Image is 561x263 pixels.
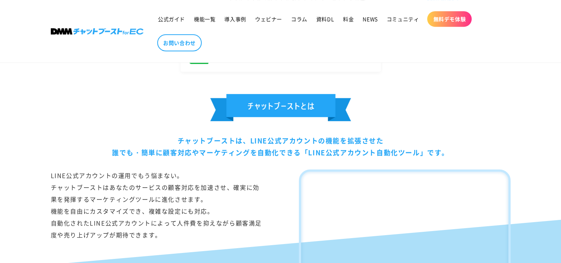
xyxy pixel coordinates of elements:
[224,16,246,22] span: 導入事例
[51,28,143,35] img: 株式会社DMM Boost
[154,11,189,27] a: 公式ガイド
[316,16,334,22] span: 資料DL
[194,16,215,22] span: 機能一覧
[251,11,287,27] a: ウェビナー
[210,94,351,121] img: チェットブーストとは
[312,11,339,27] a: 資料DL
[387,16,419,22] span: コミュニティ
[163,39,196,46] span: お問い合わせ
[339,11,358,27] a: 料金
[343,16,354,22] span: 料金
[220,11,250,27] a: 導入事例
[287,11,312,27] a: コラム
[358,11,382,27] a: NEWS
[189,11,220,27] a: 機能一覧
[363,16,377,22] span: NEWS
[427,11,472,27] a: 無料デモ体験
[51,134,511,159] div: チャットブーストは、LINE公式アカウントの機能を拡張させた 誰でも・簡単に顧客対応やマーケティングを自動化できる「LINE公式アカウント自動化ツール」です。
[157,34,202,51] a: お問い合わせ
[433,16,466,22] span: 無料デモ体験
[158,16,185,22] span: 公式ガイド
[291,16,307,22] span: コラム
[382,11,424,27] a: コミュニティ
[255,16,282,22] span: ウェビナー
